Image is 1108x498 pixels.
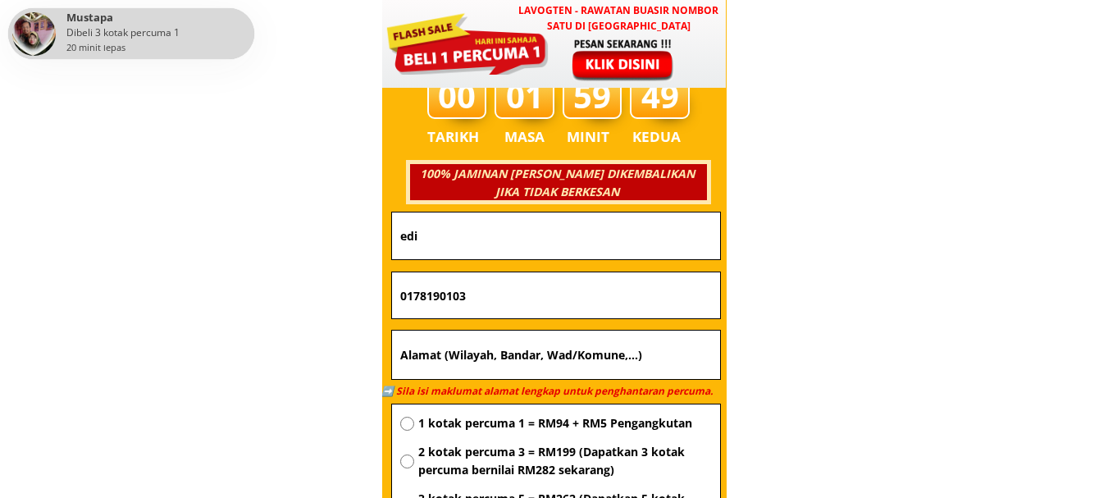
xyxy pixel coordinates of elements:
input: Nombor Telefon Bimbit [396,272,716,318]
h3: KEDUA [632,126,686,148]
h3: TARIKH [427,126,496,148]
input: Nama penuh [396,212,716,259]
span: 2 kotak percuma 3 = RM199 (Dapatkan 3 kotak percuma bernilai RM282 sekarang) [418,443,712,480]
h3: MASA [497,126,553,148]
h3: LAVOGTEN - Rawatan Buasir Nombor Satu di [GEOGRAPHIC_DATA] [511,2,726,34]
h3: 100% JAMINAN [PERSON_NAME] DIKEMBALIKAN JIKA TIDAK BERKESAN [408,165,706,202]
input: Alamat (Wilayah, Bandar, Wad/Komune,...) [396,331,716,380]
h3: MINIT [567,126,616,148]
h3: ➡️ Sila isi maklumat alamat lengkap untuk penghantaran percuma. [381,383,721,399]
span: 1 kotak percuma 1 = RM94 + RM5 Pengangkutan [418,414,712,432]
